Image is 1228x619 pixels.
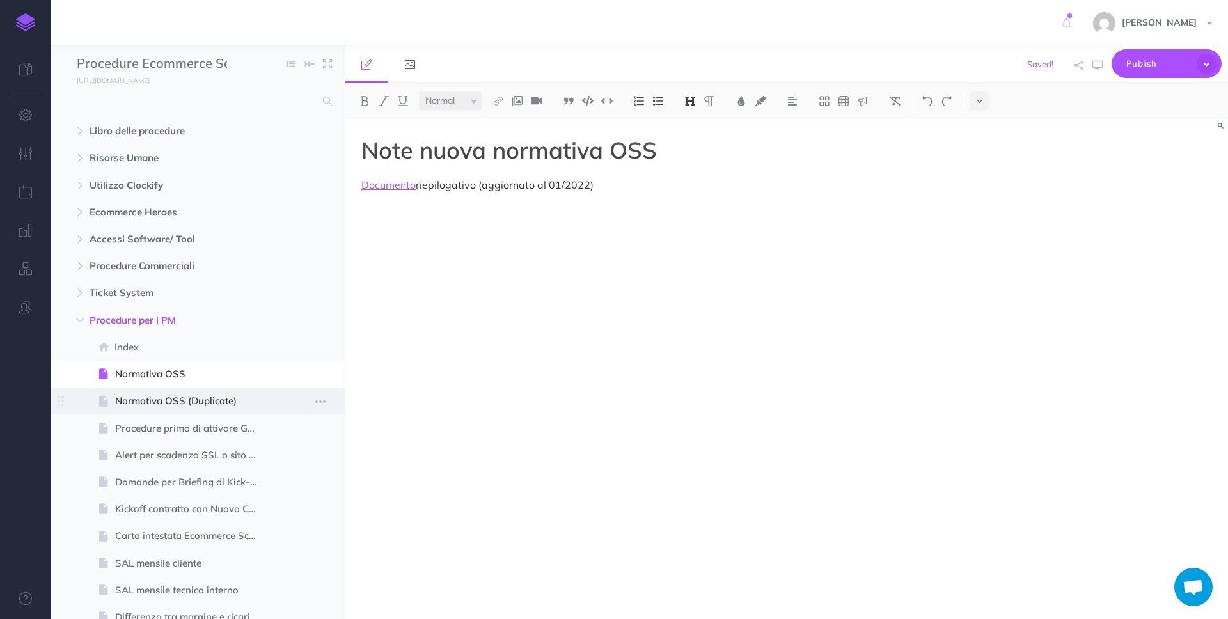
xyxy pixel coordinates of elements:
img: Add image button [512,96,523,106]
span: Publish [1126,54,1190,74]
p: riepilogativo (aggiornato al 01/2022) [361,177,947,192]
button: Publish [1112,49,1222,78]
span: Domande per Briefing di Kick-off Nuovo Cliente [115,474,268,490]
img: Redo [941,96,952,106]
a: Documento [361,178,416,191]
span: Risorse Umane [90,150,252,166]
img: Undo [922,96,933,106]
img: Text background color button [755,96,766,106]
input: Documentation Name [77,54,227,74]
span: Procedure per i PM [90,313,252,328]
span: Accessi Software/ Tool [90,231,252,247]
img: Clear styles button [889,96,901,106]
small: [URL][DOMAIN_NAME] [77,76,150,85]
span: Ticket System [90,285,252,301]
span: Kickoff contratto con Nuovo Cliente [115,501,268,517]
span: Index [114,340,268,355]
img: Alignment dropdown menu button [787,96,798,106]
span: Carta intestata Ecommerce School per relazioni [115,528,268,544]
img: Headings dropdown button [684,96,696,106]
img: Bold button [359,96,370,106]
img: Blockquote button [563,96,574,106]
span: Normativa OSS (Duplicate) [115,393,268,409]
img: Ordered list button [633,96,645,106]
span: Ecommerce Heroes [90,205,252,220]
img: Text color button [736,96,747,106]
img: Code block button [582,96,594,106]
a: Aprire la chat [1174,568,1213,606]
img: b1eb4d8dcdfd9a3639e0a52054f32c10.jpg [1093,12,1115,35]
span: Libro delle procedure [90,123,252,139]
input: Search [77,90,315,113]
span: Procedure prima di attivare Google Ads [115,421,268,436]
h1: Note nuova normativa OSS [361,137,947,163]
span: Saved! [1027,59,1053,69]
img: Inline code button [601,96,613,106]
span: SAL mensile cliente [115,556,268,571]
span: [PERSON_NAME] [1115,17,1203,28]
img: Link button [492,96,504,106]
img: logo-mark.svg [16,13,35,31]
img: Underline button [397,96,409,106]
img: Paragraph button [704,96,715,106]
span: Procedure Commerciali [90,258,252,274]
img: Callout dropdown menu button [857,96,869,106]
img: Unordered list button [652,96,664,106]
img: Create table button [838,96,849,106]
img: Add video button [531,96,542,106]
span: Utilizzo Clockify [90,178,252,193]
a: [URL][DOMAIN_NAME] [51,74,162,86]
span: SAL mensile tecnico interno [115,583,268,598]
img: Italic button [378,96,390,106]
span: Alert per scadenza SSL o sito down [115,448,268,463]
span: Normativa OSS [115,366,268,382]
